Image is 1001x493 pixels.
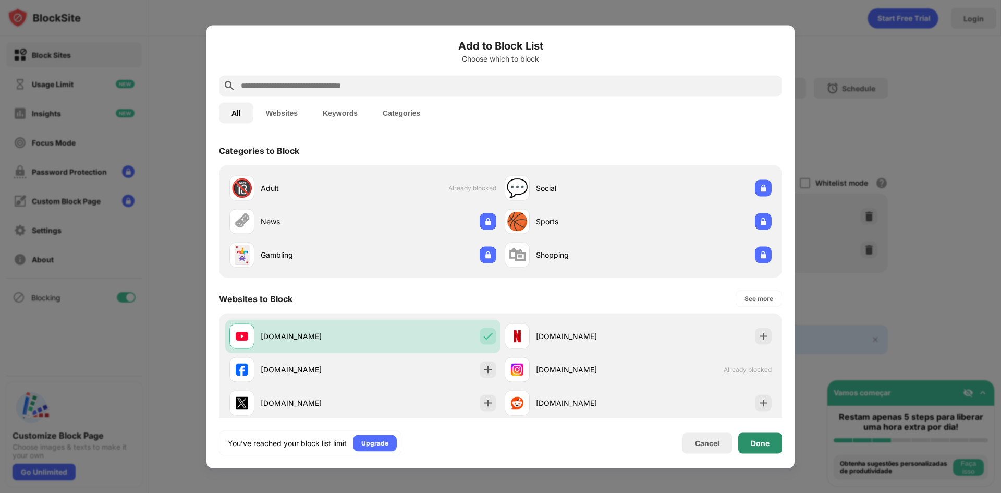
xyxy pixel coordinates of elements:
[508,244,526,266] div: 🛍
[310,102,370,123] button: Keywords
[261,331,363,342] div: [DOMAIN_NAME]
[361,438,388,448] div: Upgrade
[261,216,363,227] div: News
[536,183,638,194] div: Social
[536,398,638,408] div: [DOMAIN_NAME]
[261,183,363,194] div: Adult
[236,330,248,342] img: favicons
[219,145,299,155] div: Categories to Block
[223,79,236,92] img: search.svg
[231,244,253,266] div: 🃏
[219,54,782,63] div: Choose which to block
[511,363,523,376] img: favicons
[219,102,253,123] button: All
[233,211,251,232] div: 🗞
[724,366,772,374] span: Already blocked
[219,293,292,304] div: Websites to Block
[261,398,363,408] div: [DOMAIN_NAME]
[261,364,363,375] div: [DOMAIN_NAME]
[236,396,248,409] img: favicons
[261,249,363,260] div: Gambling
[236,363,248,376] img: favicons
[744,293,773,304] div: See more
[536,249,638,260] div: Shopping
[231,177,253,199] div: 🔞
[536,331,638,342] div: [DOMAIN_NAME]
[506,177,528,199] div: 💬
[370,102,433,123] button: Categories
[228,438,347,448] div: You’ve reached your block list limit
[536,364,638,375] div: [DOMAIN_NAME]
[536,216,638,227] div: Sports
[506,211,528,232] div: 🏀
[253,102,310,123] button: Websites
[448,184,496,192] span: Already blocked
[751,439,770,447] div: Done
[511,396,523,409] img: favicons
[695,439,719,448] div: Cancel
[219,38,782,53] h6: Add to Block List
[511,330,523,342] img: favicons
